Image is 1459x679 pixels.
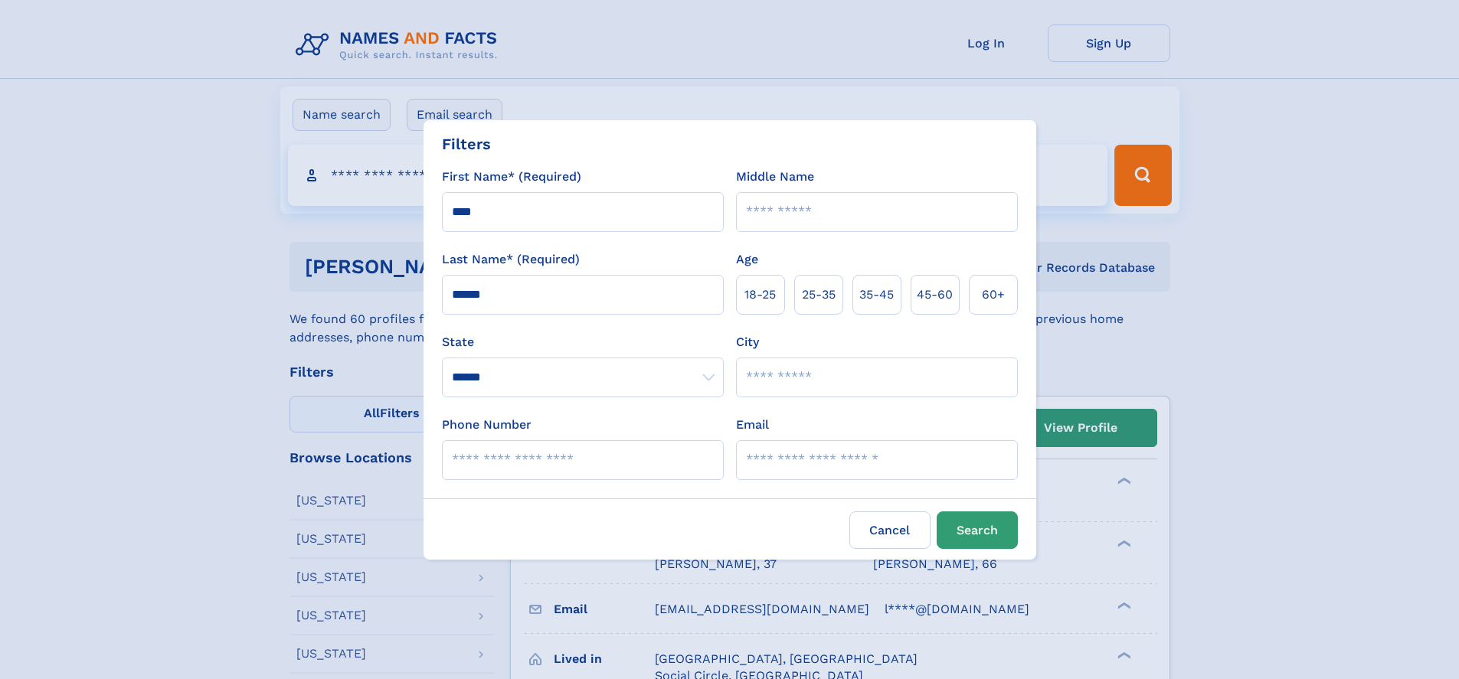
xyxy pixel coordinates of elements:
[744,286,776,304] span: 18‑25
[736,333,759,351] label: City
[442,250,580,269] label: Last Name* (Required)
[917,286,953,304] span: 45‑60
[937,511,1018,549] button: Search
[736,168,814,186] label: Middle Name
[802,286,836,304] span: 25‑35
[736,416,769,434] label: Email
[442,333,724,351] label: State
[442,132,491,155] div: Filters
[442,168,581,186] label: First Name* (Required)
[982,286,1005,304] span: 60+
[849,511,931,549] label: Cancel
[736,250,758,269] label: Age
[859,286,894,304] span: 35‑45
[442,416,532,434] label: Phone Number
